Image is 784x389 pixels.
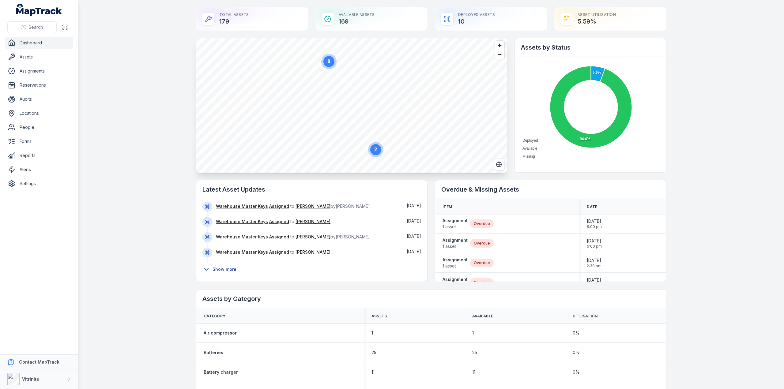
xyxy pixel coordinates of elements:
[470,278,494,287] div: Overdue
[269,203,289,209] a: Assigned
[587,257,601,268] time: 05/08/2025, 2:30:00 pm
[587,238,602,249] time: 09/07/2025, 6:00:00 pm
[204,350,223,356] a: Batteries
[296,203,330,209] a: [PERSON_NAME]
[472,369,475,375] span: 11
[407,203,421,208] span: [DATE]
[443,243,468,249] span: 1 asset
[296,219,330,225] a: [PERSON_NAME]
[573,314,597,319] span: Utilisation
[443,257,468,263] strong: Assignment
[7,21,57,33] button: Search
[470,259,494,267] div: Overdue
[296,249,330,255] a: [PERSON_NAME]
[371,314,387,319] span: Assets
[5,107,73,119] a: Locations
[587,204,597,209] span: Date
[443,224,468,230] span: 1 asset
[5,135,73,148] a: Forms
[204,369,238,375] a: Battery charger
[472,314,493,319] span: Available
[587,277,601,283] span: [DATE]
[269,234,289,240] a: Assigned
[443,218,468,224] strong: Assignment
[573,369,580,375] span: 0 %
[16,4,62,16] a: MapTrack
[587,244,602,249] span: 6:00 pm
[5,121,73,133] a: People
[443,237,468,243] strong: Assignment
[587,264,601,268] span: 2:30 pm
[202,263,240,276] button: Show more
[521,43,660,52] h2: Assets by Status
[587,238,602,244] span: [DATE]
[587,224,602,229] span: 6:00 pm
[196,38,507,173] canvas: Map
[269,249,289,255] a: Assigned
[407,234,421,239] span: [DATE]
[5,93,73,105] a: Audits
[22,376,39,382] strong: Vitrinite
[470,219,494,228] div: Overdue
[216,219,268,225] a: Warehouse Master Keys
[5,37,73,49] a: Dashboard
[443,204,452,209] span: Item
[573,350,580,356] span: 0 %
[216,219,330,224] span: to
[495,41,504,50] button: Zoom in
[443,257,468,269] a: Assignment1 asset
[5,65,73,77] a: Assignments
[375,147,377,152] text: 2
[443,276,468,282] strong: Assignment
[202,294,660,303] h2: Assets by Category
[19,359,59,365] strong: Contact MapTrack
[587,218,602,229] time: 09/07/2025, 6:00:00 pm
[202,185,421,194] h2: Latest Asset Updates
[522,146,537,151] span: Available
[443,218,468,230] a: Assignment1 asset
[204,330,237,336] a: Air compressor
[5,51,73,63] a: Assets
[407,249,421,254] time: 15/08/2025, 5:15:06 am
[443,276,468,289] a: Assignment
[216,249,268,255] a: Warehouse Master Keys
[407,203,421,208] time: 16/08/2025, 5:09:45 pm
[522,138,538,143] span: Deployed
[470,239,494,248] div: Overdue
[493,159,505,170] button: Switch to Satellite View
[443,237,468,249] a: Assignment1 asset
[407,218,421,223] span: [DATE]
[216,249,330,255] span: to
[472,350,477,356] span: 25
[472,330,474,336] span: 1
[328,59,330,64] text: 8
[296,234,330,240] a: [PERSON_NAME]
[441,185,660,194] h2: Overdue & Missing Assets
[407,249,421,254] span: [DATE]
[5,79,73,91] a: Reservations
[587,277,601,288] time: 14/07/2025, 9:00:00 am
[371,350,376,356] span: 25
[587,257,601,264] span: [DATE]
[495,50,504,59] button: Zoom out
[5,149,73,162] a: Reports
[522,154,535,159] span: Missing
[573,330,580,336] span: 0 %
[443,263,468,269] span: 1 asset
[204,314,225,319] span: Category
[587,218,602,224] span: [DATE]
[216,204,370,209] span: to by [PERSON_NAME]
[269,219,289,225] a: Assigned
[371,369,375,375] span: 11
[216,234,268,240] a: Warehouse Master Keys
[216,234,370,239] span: to by [PERSON_NAME]
[371,330,373,336] span: 1
[28,24,43,30] span: Search
[407,234,421,239] time: 15/08/2025, 5:10:17 pm
[407,218,421,223] time: 16/08/2025, 5:17:20 am
[216,203,268,209] a: Warehouse Master Keys
[5,163,73,176] a: Alerts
